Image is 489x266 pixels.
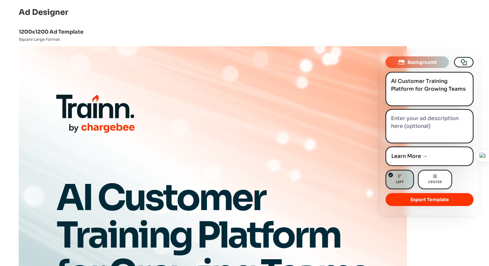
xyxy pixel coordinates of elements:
[407,59,437,65] span: Background
[386,146,473,166] input: Enter your CTA text here...
[457,235,489,266] iframe: Chat Widget
[396,179,404,185] span: Left
[19,37,420,42] p: Square Large Format
[386,193,473,206] button: Export Template
[19,28,420,36] h3: 1200x1200 Ad Template
[56,95,136,133] img: Chargebee Logo
[19,6,354,18] h1: Ad Designer
[386,72,473,106] textarea: AI Customer Training Platform for Growing Teams
[428,179,442,185] span: Center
